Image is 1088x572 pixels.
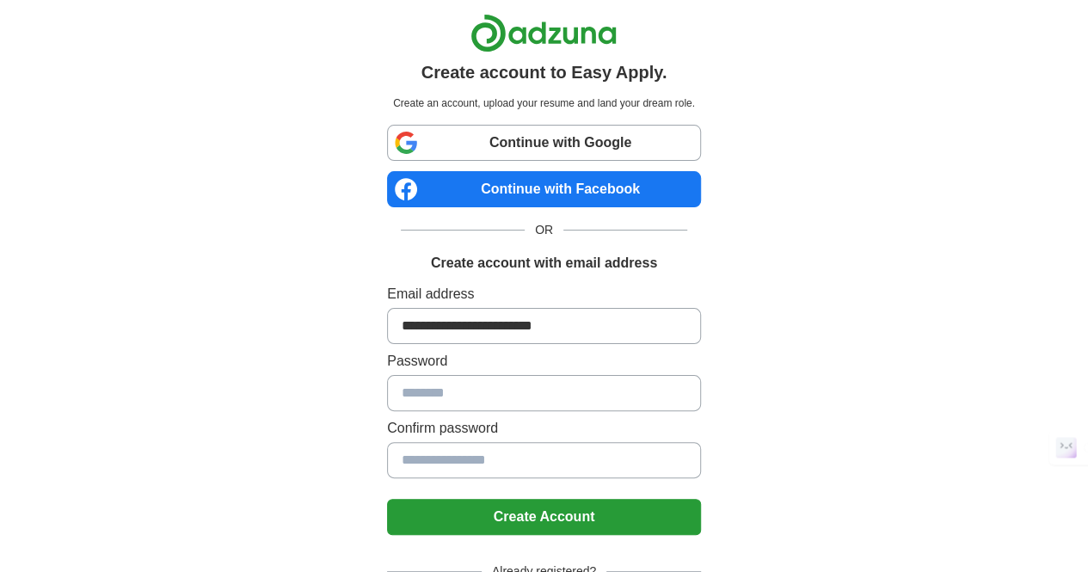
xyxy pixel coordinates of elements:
[470,14,617,52] img: Adzuna logo
[525,221,563,239] span: OR
[421,59,667,85] h1: Create account to Easy Apply.
[387,125,701,161] a: Continue with Google
[390,95,698,111] p: Create an account, upload your resume and land your dream role.
[387,284,701,304] label: Email address
[387,351,701,372] label: Password
[387,499,701,535] button: Create Account
[387,171,701,207] a: Continue with Facebook
[387,418,701,439] label: Confirm password
[431,253,657,274] h1: Create account with email address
